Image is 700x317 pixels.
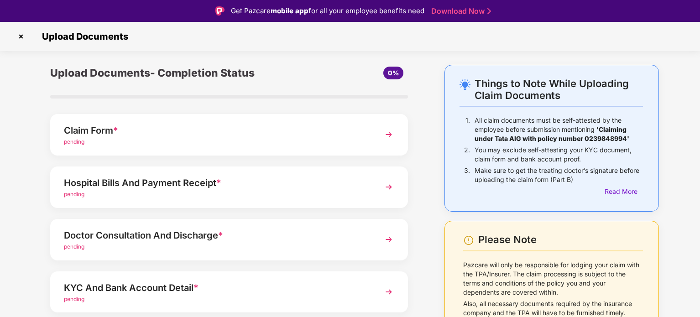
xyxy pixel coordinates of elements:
[64,138,84,145] span: pending
[14,29,28,44] img: svg+xml;base64,PHN2ZyBpZD0iQ3Jvc3MtMzJ4MzIiIHhtbG5zPSJodHRwOi8vd3d3LnczLm9yZy8yMDAwL3N2ZyIgd2lkdG...
[381,231,397,248] img: svg+xml;base64,PHN2ZyBpZD0iTmV4dCIgeG1sbnM9Imh0dHA6Ly93d3cudzMub3JnLzIwMDAvc3ZnIiB3aWR0aD0iMzYiIG...
[388,69,399,77] span: 0%
[463,260,643,297] p: Pazcare will only be responsible for lodging your claim with the TPA/Insurer. The claim processin...
[271,6,308,15] strong: mobile app
[475,146,643,164] p: You may exclude self-attesting your KYC document, claim form and bank account proof.
[215,6,225,16] img: Logo
[64,123,366,138] div: Claim Form
[381,179,397,195] img: svg+xml;base64,PHN2ZyBpZD0iTmV4dCIgeG1sbnM9Imh0dHA6Ly93d3cudzMub3JnLzIwMDAvc3ZnIiB3aWR0aD0iMzYiIG...
[475,116,643,143] p: All claim documents must be self-attested by the employee before submission mentioning
[381,284,397,300] img: svg+xml;base64,PHN2ZyBpZD0iTmV4dCIgeG1sbnM9Imh0dHA6Ly93d3cudzMub3JnLzIwMDAvc3ZnIiB3aWR0aD0iMzYiIG...
[460,79,470,90] img: svg+xml;base64,PHN2ZyB4bWxucz0iaHR0cDovL3d3dy53My5vcmcvMjAwMC9zdmciIHdpZHRoPSIyNC4wOTMiIGhlaWdodD...
[431,6,488,16] a: Download Now
[64,176,366,190] div: Hospital Bills And Payment Receipt
[64,191,84,197] span: pending
[33,31,133,42] span: Upload Documents
[464,166,470,184] p: 3.
[475,78,643,101] div: Things to Note While Uploading Claim Documents
[64,281,366,295] div: KYC And Bank Account Detail
[381,126,397,143] img: svg+xml;base64,PHN2ZyBpZD0iTmV4dCIgeG1sbnM9Imh0dHA6Ly93d3cudzMub3JnLzIwMDAvc3ZnIiB3aWR0aD0iMzYiIG...
[231,5,424,16] div: Get Pazcare for all your employee benefits need
[475,166,643,184] p: Make sure to get the treating doctor’s signature before uploading the claim form (Part B)
[463,235,474,246] img: svg+xml;base64,PHN2ZyBpZD0iV2FybmluZ18tXzI0eDI0IiBkYXRhLW5hbWU9Ildhcm5pbmcgLSAyNHgyNCIgeG1sbnM9Im...
[478,234,643,246] div: Please Note
[64,243,84,250] span: pending
[465,116,470,143] p: 1.
[487,6,491,16] img: Stroke
[50,65,288,81] div: Upload Documents- Completion Status
[64,296,84,302] span: pending
[64,228,366,243] div: Doctor Consultation And Discharge
[605,187,643,197] div: Read More
[464,146,470,164] p: 2.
